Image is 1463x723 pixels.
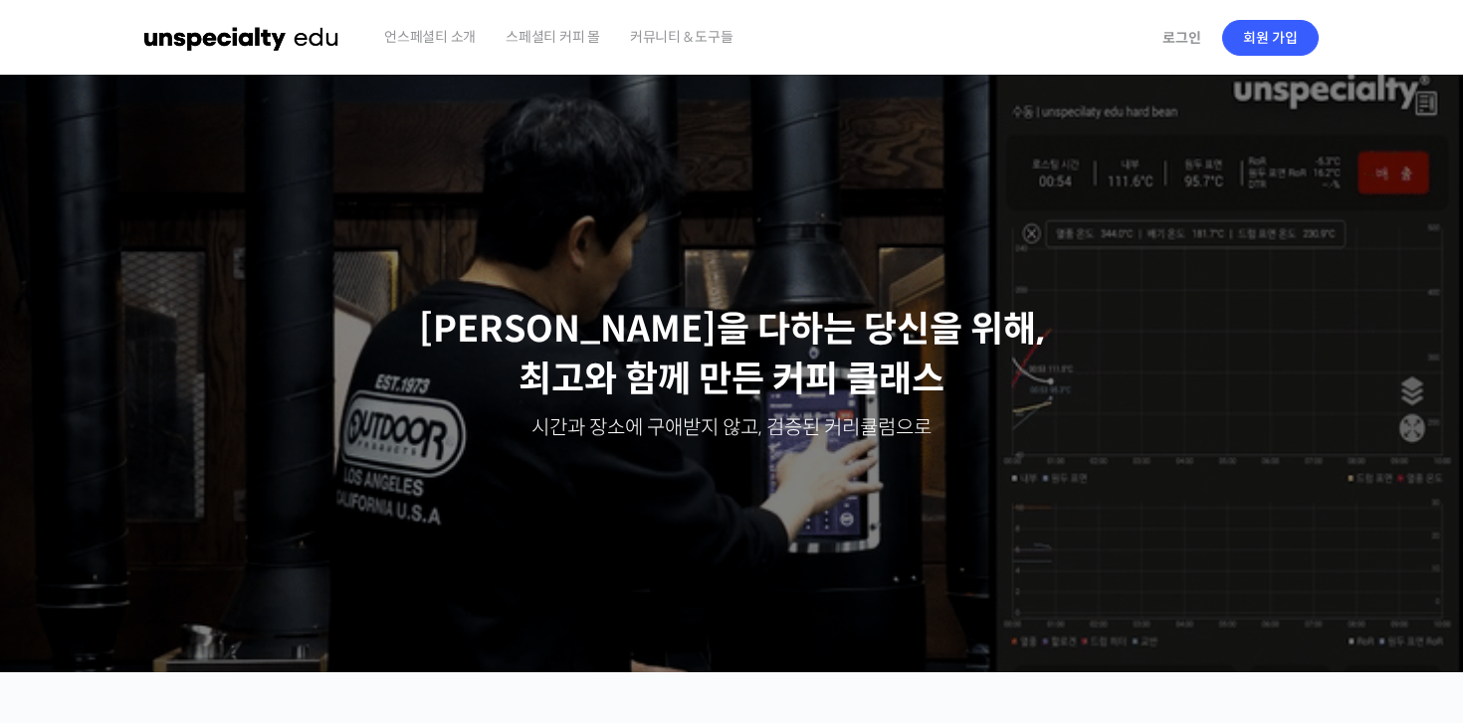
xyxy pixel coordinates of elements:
[1150,15,1213,61] a: 로그인
[20,414,1443,442] p: 시간과 장소에 구애받지 않고, 검증된 커리큘럼으로
[20,305,1443,405] p: [PERSON_NAME]을 다하는 당신을 위해, 최고와 함께 만든 커피 클래스
[1222,20,1319,56] a: 회원 가입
